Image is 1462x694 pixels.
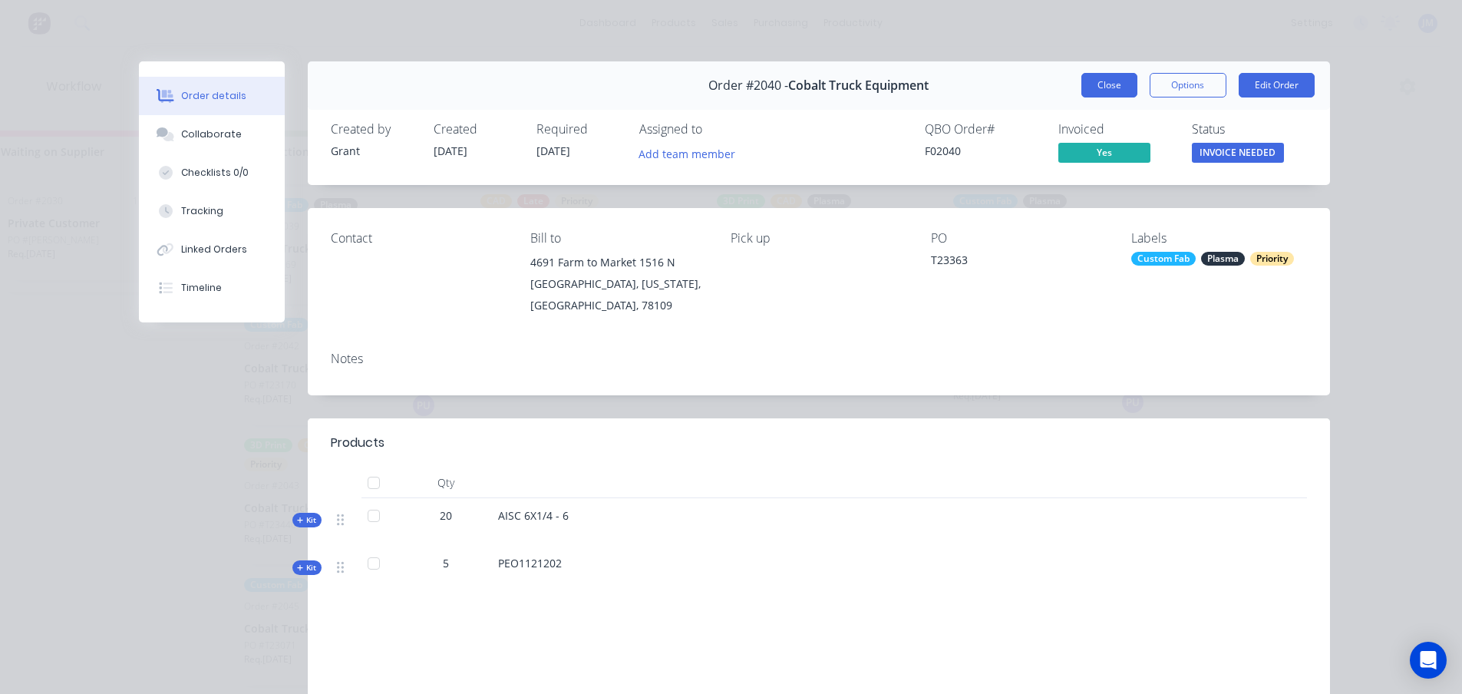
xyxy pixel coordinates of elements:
[1131,231,1307,246] div: Labels
[536,144,570,158] span: [DATE]
[443,555,449,571] span: 5
[1131,252,1196,266] div: Custom Fab
[400,468,492,498] div: Qty
[139,154,285,192] button: Checklists 0/0
[1081,73,1137,97] button: Close
[530,273,706,316] div: [GEOGRAPHIC_DATA], [US_STATE], [GEOGRAPHIC_DATA], 78109
[1192,143,1284,162] span: INVOICE NEEDED
[1201,252,1245,266] div: Plasma
[181,166,249,180] div: Checklists 0/0
[931,252,1107,273] div: T23363
[530,252,706,316] div: 4691 Farm to Market 1516 N[GEOGRAPHIC_DATA], [US_STATE], [GEOGRAPHIC_DATA], 78109
[181,89,246,103] div: Order details
[731,231,906,246] div: Pick up
[181,204,223,218] div: Tracking
[331,122,415,137] div: Created by
[925,122,1040,137] div: QBO Order #
[1239,73,1315,97] button: Edit Order
[181,243,247,256] div: Linked Orders
[292,513,322,527] div: Kit
[639,122,793,137] div: Assigned to
[1192,143,1284,166] button: INVOICE NEEDED
[708,78,788,93] span: Order #2040 -
[639,143,744,164] button: Add team member
[788,78,929,93] span: Cobalt Truck Equipment
[1192,122,1307,137] div: Status
[1410,642,1447,679] div: Open Intercom Messenger
[925,143,1040,159] div: F02040
[331,143,415,159] div: Grant
[1058,143,1150,162] span: Yes
[1250,252,1294,266] div: Priority
[297,514,317,526] span: Kit
[498,508,569,523] span: AISC 6X1/4 - 6
[1058,122,1173,137] div: Invoiced
[530,231,706,246] div: Bill to
[331,352,1307,366] div: Notes
[139,230,285,269] button: Linked Orders
[331,434,384,452] div: Products
[331,231,507,246] div: Contact
[139,192,285,230] button: Tracking
[536,122,621,137] div: Required
[434,122,518,137] div: Created
[530,252,706,273] div: 4691 Farm to Market 1516 N
[292,560,322,575] div: Kit
[498,556,562,570] span: PEO1121202
[139,77,285,115] button: Order details
[440,507,452,524] span: 20
[1150,73,1226,97] button: Options
[630,143,743,164] button: Add team member
[931,231,1107,246] div: PO
[139,115,285,154] button: Collaborate
[297,562,317,573] span: Kit
[434,144,467,158] span: [DATE]
[181,127,242,141] div: Collaborate
[139,269,285,307] button: Timeline
[181,281,222,295] div: Timeline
